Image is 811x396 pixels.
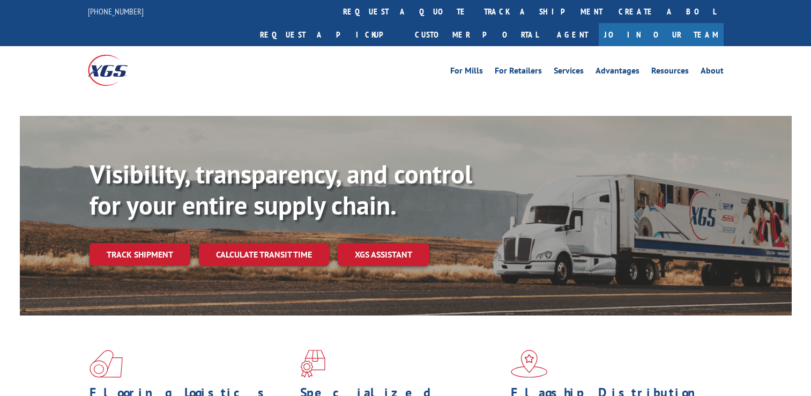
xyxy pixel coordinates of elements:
[546,23,599,46] a: Agent
[90,350,123,378] img: xgs-icon-total-supply-chain-intelligence-red
[495,67,542,78] a: For Retailers
[450,67,483,78] a: For Mills
[596,67,639,78] a: Advantages
[300,350,325,378] img: xgs-icon-focused-on-flooring-red
[701,67,724,78] a: About
[90,243,190,266] a: Track shipment
[199,243,329,266] a: Calculate transit time
[88,6,144,17] a: [PHONE_NUMBER]
[407,23,546,46] a: Customer Portal
[338,243,429,266] a: XGS ASSISTANT
[511,350,548,378] img: xgs-icon-flagship-distribution-model-red
[599,23,724,46] a: Join Our Team
[651,67,689,78] a: Resources
[554,67,584,78] a: Services
[90,157,472,222] b: Visibility, transparency, and control for your entire supply chain.
[252,23,407,46] a: Request a pickup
